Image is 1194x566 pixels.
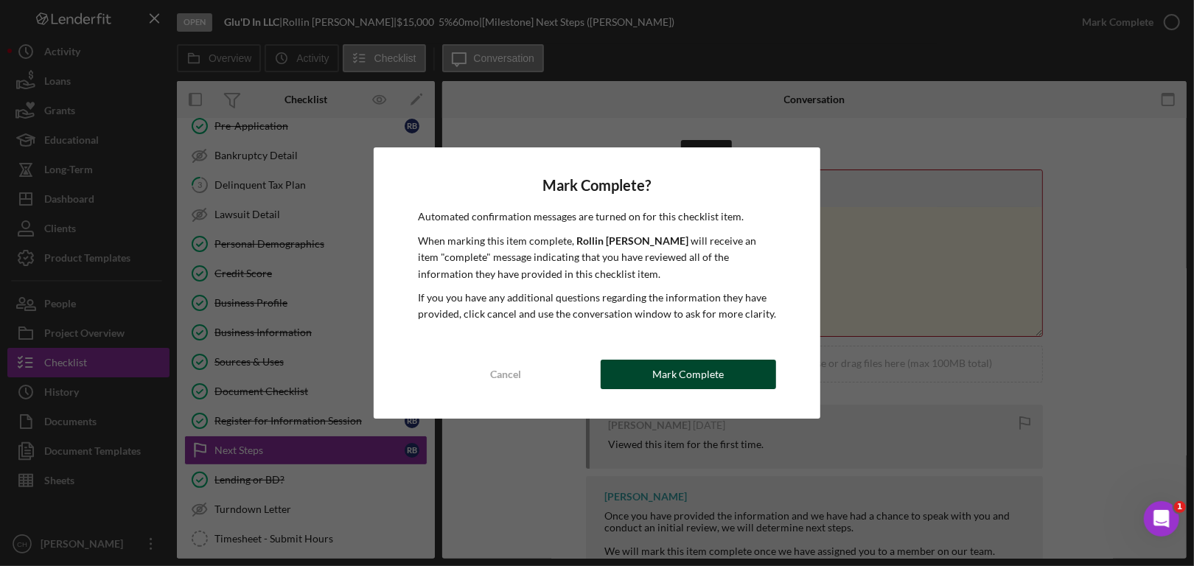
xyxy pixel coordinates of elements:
span: 1 [1174,501,1186,513]
button: Cancel [418,360,593,389]
p: When marking this item complete, will receive an item "complete" message indicating that you have... [418,233,776,282]
div: Cancel [490,360,521,389]
div: Mark Complete [653,360,725,389]
p: If you you have any additional questions regarding the information they have provided, click canc... [418,290,776,323]
p: Automated confirmation messages are turned on for this checklist item. [418,209,776,225]
button: Mark Complete [601,360,776,389]
iframe: Intercom live chat [1144,501,1179,537]
h4: Mark Complete? [418,177,776,194]
b: Rollin [PERSON_NAME] [576,234,688,247]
